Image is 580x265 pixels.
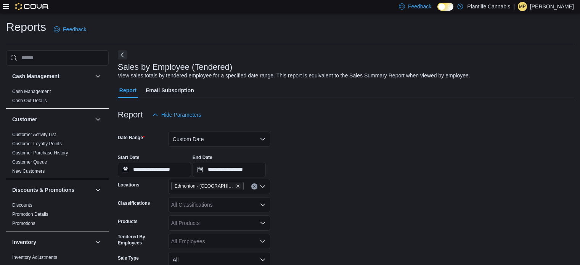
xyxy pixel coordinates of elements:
span: Promotions [12,220,35,226]
input: Dark Mode [437,3,453,11]
button: Cash Management [93,72,103,81]
label: Start Date [118,154,140,161]
button: Next [118,50,127,59]
span: Edmonton - [GEOGRAPHIC_DATA] [175,182,234,190]
a: Cash Management [12,89,51,94]
button: Remove Edmonton - Winterburn from selection in this group [236,184,240,188]
h3: Discounts & Promotions [12,186,74,194]
a: New Customers [12,169,45,174]
span: Promotion Details [12,211,48,217]
a: Discounts [12,202,32,208]
button: Open list of options [260,202,266,208]
h3: Cash Management [12,72,59,80]
label: Sale Type [118,255,139,261]
p: | [513,2,515,11]
a: Customer Purchase History [12,150,68,156]
span: Inventory Adjustments [12,254,57,260]
label: Date Range [118,135,145,141]
p: [PERSON_NAME] [530,2,574,11]
h1: Reports [6,19,46,35]
div: Customer [6,130,109,179]
span: Feedback [408,3,431,10]
button: Hide Parameters [149,107,204,122]
span: Email Subscription [146,83,194,98]
span: Cash Management [12,88,51,95]
button: Discounts & Promotions [12,186,92,194]
button: Custom Date [168,132,270,147]
button: Cash Management [12,72,92,80]
a: Customer Activity List [12,132,56,137]
label: Tendered By Employees [118,234,165,246]
button: Open list of options [260,220,266,226]
span: Customer Purchase History [12,150,68,156]
span: Hide Parameters [161,111,201,119]
span: MP [519,2,526,11]
label: Products [118,218,138,225]
button: Open list of options [260,183,266,190]
a: Promotion Details [12,212,48,217]
button: Open list of options [260,238,266,244]
span: Report [119,83,137,98]
span: Feedback [63,26,86,33]
button: Inventory [12,238,92,246]
p: Plantlife Cannabis [467,2,510,11]
span: Customer Activity List [12,132,56,138]
div: Cash Management [6,87,109,108]
div: Discounts & Promotions [6,201,109,231]
h3: Sales by Employee (Tendered) [118,63,233,72]
a: Inventory Adjustments [12,255,57,260]
button: Customer [12,116,92,123]
input: Press the down key to open a popover containing a calendar. [118,162,191,177]
label: Locations [118,182,140,188]
input: Press the down key to open a popover containing a calendar. [193,162,266,177]
div: View sales totals by tendered employee for a specified date range. This report is equivalent to t... [118,72,470,80]
button: Inventory [93,238,103,247]
label: Classifications [118,200,150,206]
img: Cova [15,3,49,10]
a: Customer Loyalty Points [12,141,62,146]
a: Feedback [51,22,89,37]
button: Discounts & Promotions [93,185,103,194]
a: Customer Queue [12,159,47,165]
h3: Inventory [12,238,36,246]
a: Cash Out Details [12,98,47,103]
div: Melissa Pettitt [518,2,527,11]
a: Promotions [12,221,35,226]
span: Customer Loyalty Points [12,141,62,147]
span: Cash Out Details [12,98,47,104]
h3: Report [118,110,143,119]
button: Customer [93,115,103,124]
span: Edmonton - Winterburn [171,182,244,190]
label: End Date [193,154,212,161]
h3: Customer [12,116,37,123]
button: Clear input [251,183,257,190]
